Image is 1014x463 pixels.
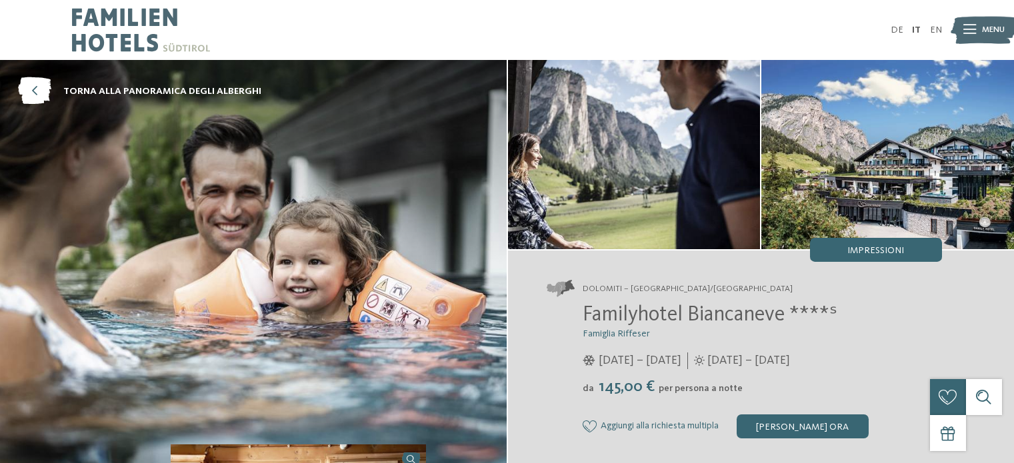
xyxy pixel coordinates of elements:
[583,355,595,366] i: Orari d'apertura inverno
[694,355,705,366] i: Orari d'apertura estate
[737,414,869,438] div: [PERSON_NAME] ora
[595,379,657,395] span: 145,00 €
[930,25,942,35] a: EN
[891,25,903,35] a: DE
[982,24,1005,36] span: Menu
[583,304,837,326] span: Familyhotel Biancaneve ****ˢ
[583,329,650,338] span: Famiglia Riffeser
[508,60,761,249] img: Il nostro family hotel a Selva: una vacanza da favola
[912,25,921,35] a: IT
[659,384,743,393] span: per persona a notte
[583,384,594,393] span: da
[761,60,1014,249] img: Il nostro family hotel a Selva: una vacanza da favola
[583,283,793,295] span: Dolomiti – [GEOGRAPHIC_DATA]/[GEOGRAPHIC_DATA]
[599,352,681,369] span: [DATE] – [DATE]
[63,85,261,98] span: torna alla panoramica degli alberghi
[847,246,904,255] span: Impressioni
[601,421,719,432] span: Aggiungi alla richiesta multipla
[18,78,261,105] a: torna alla panoramica degli alberghi
[707,352,790,369] span: [DATE] – [DATE]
